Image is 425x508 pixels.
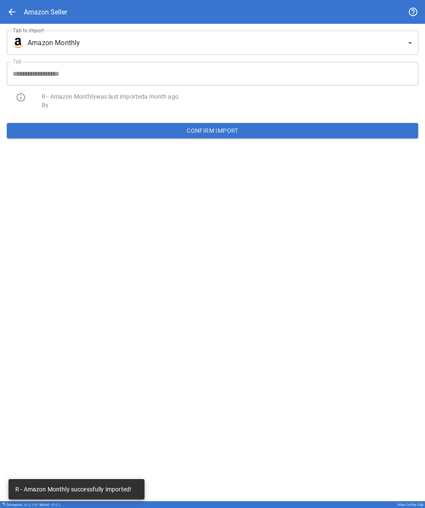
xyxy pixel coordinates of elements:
[40,503,61,507] div: Model
[397,503,423,507] div: Atlas Coffee Club
[7,7,17,17] span: arrow_back
[51,503,61,507] span: v 5.0.2
[42,101,418,109] p: By
[7,503,38,507] div: Drivepoint
[13,58,22,65] label: Tab
[42,92,418,101] p: R - Amazon Monthly was last imported a month ago
[13,27,44,34] label: Tab to Import
[28,38,80,48] span: Amazon Monthly
[24,8,67,16] div: Amazon Seller
[13,38,23,48] img: brand icon not found
[16,92,26,103] span: info_outline
[24,503,38,507] span: v 6.0.106
[15,482,131,497] div: R - Amazon Monthly successfully imported!
[2,502,5,506] img: Drivepoint
[7,123,418,138] button: Confirm Import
